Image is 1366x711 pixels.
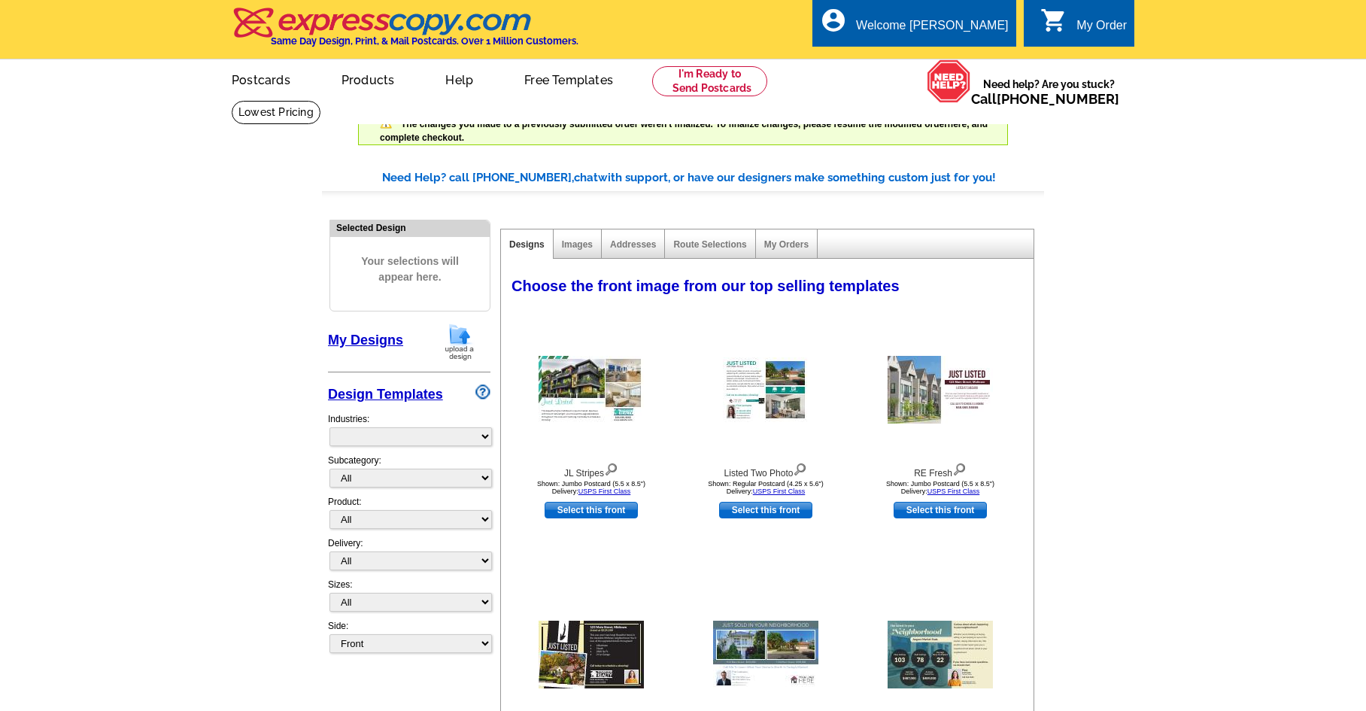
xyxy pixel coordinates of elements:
[500,61,637,96] a: Free Templates
[232,18,578,47] a: Same Day Design, Print, & Mail Postcards. Over 1 Million Customers.
[1076,19,1127,40] div: My Order
[382,169,1044,187] div: Need Help? call [PHONE_NUMBER], with support, or have our designers make something custom just fo...
[1040,17,1127,35] a: shopping_cart My Order
[683,480,848,495] div: Shown: Regular Postcard (4.25 x 5.6") Delivery:
[341,239,478,300] span: Your selections will appear here.
[610,239,656,250] a: Addresses
[574,171,598,184] span: chat
[328,619,490,655] div: Side:
[927,59,971,103] img: help
[719,502,812,518] a: use this design
[509,239,545,250] a: Designs
[858,460,1023,480] div: RE Fresh
[330,220,490,235] div: Selected Design
[539,356,644,424] img: JL Stripes
[753,488,806,495] a: USPS First Class
[997,91,1119,107] a: [PHONE_NUMBER]
[328,454,490,495] div: Subcategory:
[858,480,1023,495] div: Shown: Jumbo Postcard (5.5 x 8.5") Delivery:
[764,239,809,250] a: My Orders
[1040,7,1067,34] i: shopping_cart
[793,460,807,476] img: view design details
[539,621,644,688] img: JL Arrow
[271,35,578,47] h4: Same Day Design, Print, & Mail Postcards. Over 1 Million Customers.
[317,61,419,96] a: Products
[475,384,490,400] img: design-wizard-help-icon.png
[971,91,1119,107] span: Call
[328,536,490,578] div: Delivery:
[545,502,638,518] a: use this design
[328,333,403,348] a: My Designs
[927,488,980,495] a: USPS First Class
[888,356,993,424] img: RE Fresh
[508,480,674,495] div: Shown: Jumbo Postcard (5.5 x 8.5") Delivery:
[328,495,490,536] div: Product:
[952,460,967,476] img: view design details
[511,278,900,294] span: Choose the front image from our top selling templates
[856,19,1008,40] div: Welcome [PERSON_NAME]
[578,488,631,495] a: USPS First Class
[328,387,443,402] a: Design Templates
[673,239,746,250] a: Route Selections
[440,323,479,361] img: upload-design
[328,405,490,454] div: Industries:
[723,357,809,422] img: Listed Two Photo
[683,460,848,480] div: Listed Two Photo
[713,621,818,688] img: Just Sold - 2 Property
[894,502,987,518] a: use this design
[562,239,593,250] a: Images
[508,460,674,480] div: JL Stripes
[328,578,490,619] div: Sizes:
[421,61,497,96] a: Help
[971,77,1127,107] span: Need help? Are you stuck?
[820,7,847,34] i: account_circle
[604,460,618,476] img: view design details
[208,61,314,96] a: Postcards
[888,621,993,688] img: Neighborhood Latest
[948,119,967,129] a: here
